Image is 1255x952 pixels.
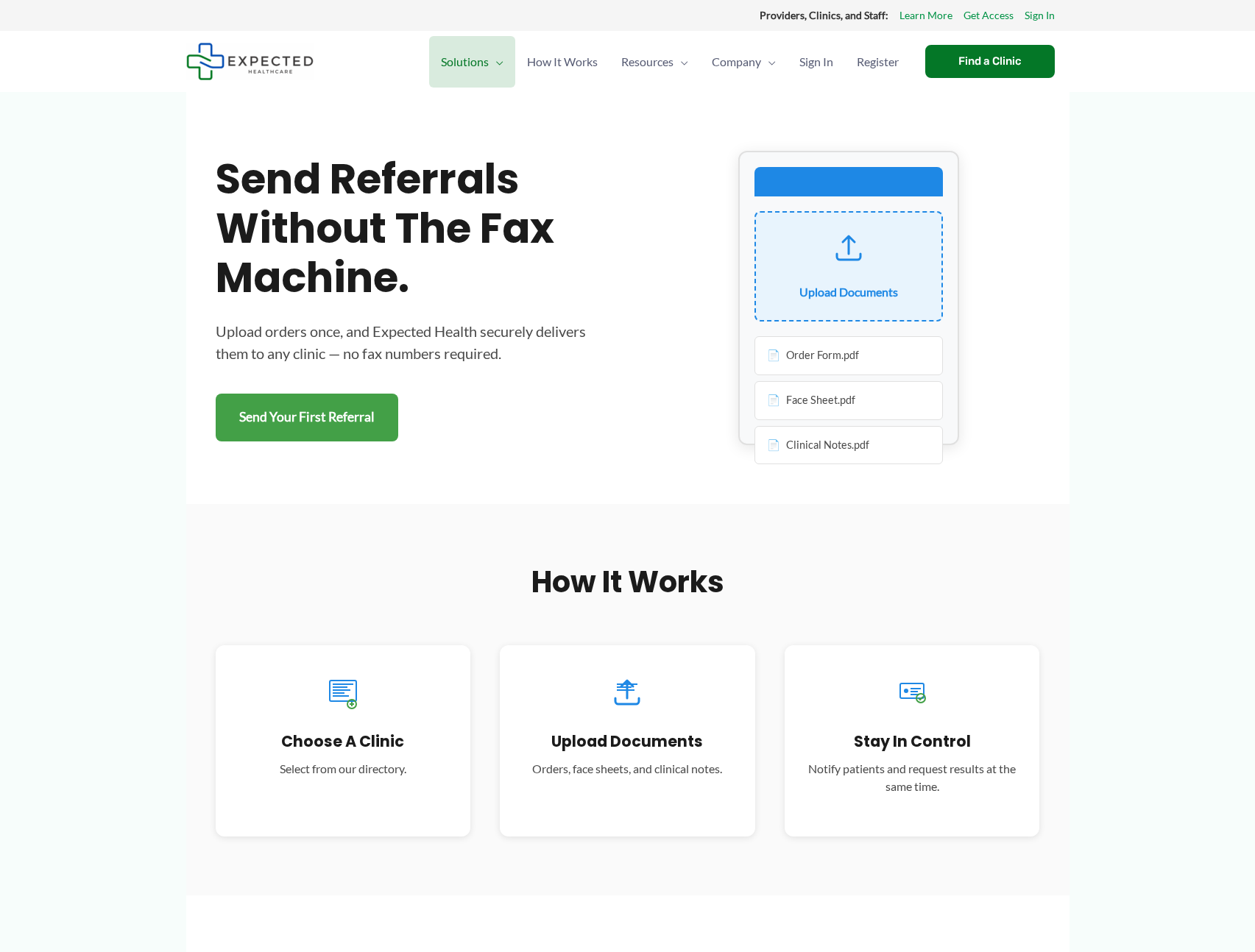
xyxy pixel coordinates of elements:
span: Sign In [799,36,833,88]
strong: Providers, Clinics, and Staff: [760,9,888,21]
span: How It Works [527,36,598,88]
a: CompanyMenu Toggle [700,36,788,88]
p: Select from our directory. [238,760,449,778]
a: How It Works [515,36,609,88]
div: Face Sheet.pdf [754,381,943,420]
a: Send Your First Referral [216,394,398,441]
nav: Primary Site Navigation [429,36,911,88]
a: ResourcesMenu Toggle [609,36,700,88]
span: Resources [621,36,674,88]
span: Menu Toggle [674,36,688,88]
h3: Stay in Control [807,731,1018,751]
p: Orders, face sheets, and clinical notes. [522,760,733,778]
div: Upload Documents [799,281,898,303]
a: Learn More [899,6,952,25]
h3: Choose a Clinic [238,731,449,751]
a: Sign In [788,36,845,88]
h2: How It Works [216,563,1040,601]
div: Order Form.pdf [754,336,943,375]
p: Notify patients and request results at the same time. [807,760,1018,795]
a: SolutionsMenu Toggle [429,36,515,88]
div: Clinical Notes.pdf [754,426,943,465]
a: Sign In [1025,6,1055,25]
span: Register [857,36,899,88]
span: Menu Toggle [489,36,503,88]
a: Register [845,36,911,88]
h1: Send referrals without the fax machine. [216,154,598,303]
p: Upload orders once, and Expected Health securely delivers them to any clinic — no fax numbers req... [216,320,598,364]
img: Expected Healthcare Logo - side, dark font, small [186,43,314,80]
a: Find a Clinic [925,45,1055,78]
a: Get Access [964,6,1014,25]
span: Solutions [441,36,489,88]
h3: Upload Documents [522,731,733,751]
span: Menu Toggle [761,36,776,88]
span: Company [712,36,761,88]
